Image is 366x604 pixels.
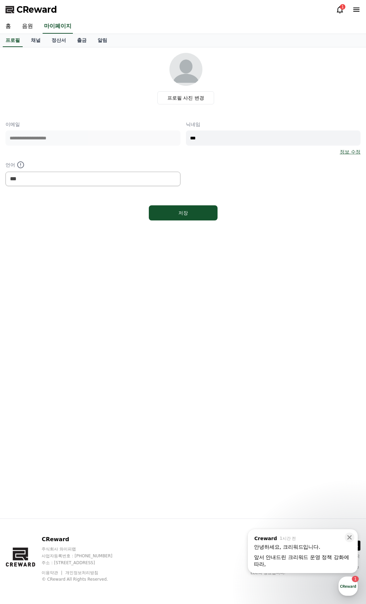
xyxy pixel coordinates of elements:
[25,34,46,47] a: 채널
[3,34,23,47] a: 프로필
[42,570,63,575] a: 이용약관
[43,19,73,34] a: 마이페이지
[42,546,125,552] p: 주식회사 와이피랩
[340,4,345,10] div: 1
[42,577,125,582] p: © CReward All Rights Reserved.
[157,91,214,104] label: 프로필 사진 변경
[71,34,92,47] a: 출금
[340,148,361,155] a: 정보 수정
[149,205,218,220] button: 저장
[169,53,202,86] img: profile_image
[16,19,38,34] a: 음원
[42,553,125,559] p: 사업자등록번호 : [PHONE_NUMBER]
[92,34,113,47] a: 알림
[46,34,71,47] a: 정산서
[336,5,344,14] a: 1
[65,570,98,575] a: 개인정보처리방침
[5,161,180,169] p: 언어
[42,560,125,566] p: 주소 : [STREET_ADDRESS]
[5,121,180,128] p: 이메일
[42,535,125,544] p: CReward
[163,209,204,216] div: 저장
[186,121,361,128] p: 닉네임
[5,4,57,15] a: CReward
[16,4,57,15] span: CReward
